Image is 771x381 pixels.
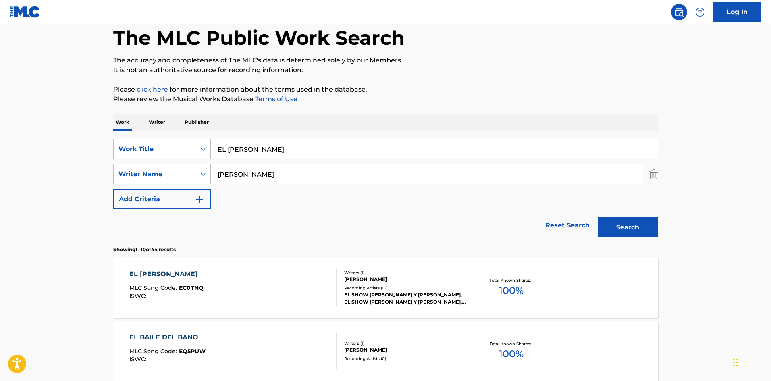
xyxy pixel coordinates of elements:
[113,26,405,50] h1: The MLC Public Work Search
[731,342,771,381] div: Widget de chat
[598,217,658,237] button: Search
[344,340,466,346] div: Writers ( 1 )
[182,114,211,131] p: Publisher
[649,164,658,184] img: Delete Criterion
[344,285,466,291] div: Recording Artists ( 16 )
[113,114,132,131] p: Work
[129,284,179,291] span: MLC Song Code :
[695,7,705,17] img: help
[671,4,687,20] a: Public Search
[499,283,524,298] span: 100 %
[113,56,658,65] p: The accuracy and completeness of The MLC's data is determined solely by our Members.
[146,114,168,131] p: Writer
[113,139,658,242] form: Search Form
[692,4,708,20] div: Help
[254,95,297,103] a: Terms of Use
[344,270,466,276] div: Writers ( 1 )
[113,85,658,94] p: Please for more information about the terms used in the database.
[195,194,204,204] img: 9d2ae6d4665cec9f34b9.svg
[113,246,176,253] p: Showing 1 - 10 of 44 results
[713,2,761,22] a: Log In
[129,333,206,342] div: EL BAILE DEL BANO
[344,346,466,354] div: [PERSON_NAME]
[179,348,206,355] span: EQ5PUW
[113,257,658,318] a: EL [PERSON_NAME]MLC Song Code:EC0TNQISWC:Writers (1)[PERSON_NAME]Recording Artists (16)EL SHOW [P...
[118,169,191,179] div: Writer Name
[129,356,148,363] span: ISWC :
[118,144,191,154] div: Work Title
[541,217,594,234] a: Reset Search
[731,342,771,381] iframe: Chat Widget
[179,284,204,291] span: EC0TNQ
[344,276,466,283] div: [PERSON_NAME]
[113,94,658,104] p: Please review the Musical Works Database
[490,277,533,283] p: Total Known Shares:
[129,348,179,355] span: MLC Song Code :
[674,7,684,17] img: search
[499,347,524,361] span: 100 %
[733,350,738,375] div: Arrastrar
[344,291,466,306] div: EL SHOW [PERSON_NAME] Y [PERSON_NAME], EL SHOW [PERSON_NAME] Y [PERSON_NAME], EL SHOW [PERSON_NAM...
[129,269,204,279] div: EL [PERSON_NAME]
[490,341,533,347] p: Total Known Shares:
[129,292,148,300] span: ISWC :
[113,189,211,209] button: Add Criteria
[10,6,41,18] img: MLC Logo
[113,65,658,75] p: It is not an authoritative source for recording information.
[344,356,466,362] div: Recording Artists ( 0 )
[137,85,168,93] a: click here
[113,321,658,381] a: EL BAILE DEL BANOMLC Song Code:EQ5PUWISWC:Writers (1)[PERSON_NAME]Recording Artists (0)Total Know...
